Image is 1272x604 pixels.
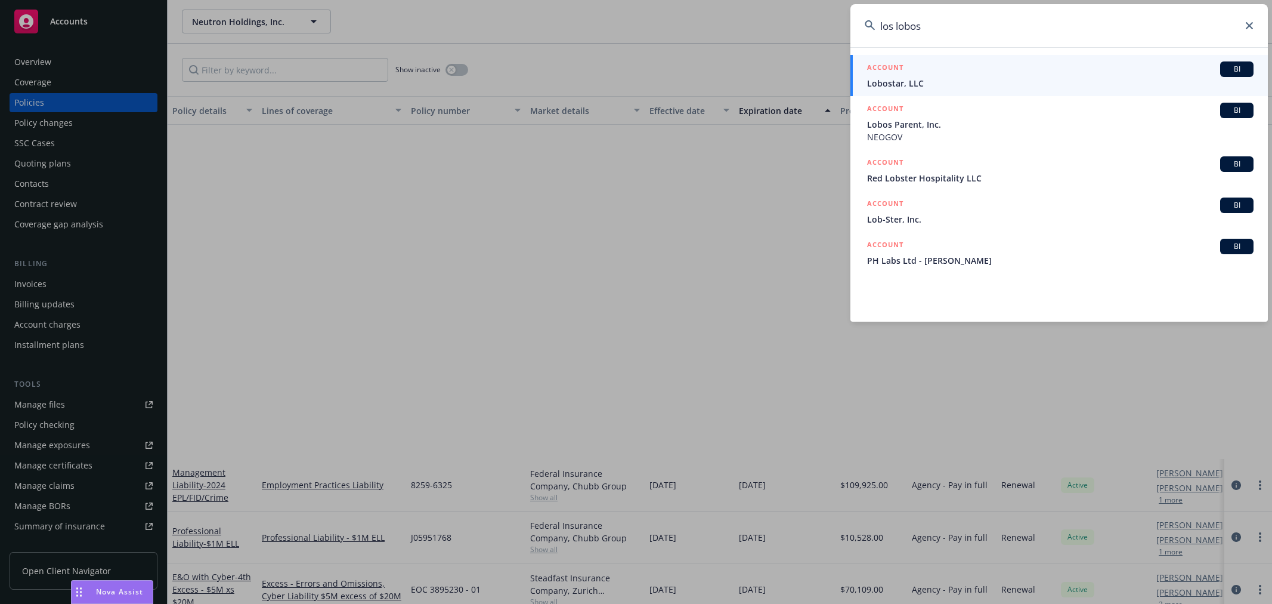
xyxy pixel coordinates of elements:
[850,191,1268,232] a: ACCOUNTBILob-Ster, Inc.
[1225,64,1249,75] span: BI
[867,254,1254,267] span: PH Labs Ltd - [PERSON_NAME]
[867,198,903,212] h5: ACCOUNT
[867,172,1254,184] span: Red Lobster Hospitality LLC
[867,131,1254,143] span: NEOGOV
[867,118,1254,131] span: Lobos Parent, Inc.
[1225,159,1249,170] span: BI
[867,77,1254,90] span: Lobostar, LLC
[867,156,903,171] h5: ACCOUNT
[867,239,903,253] h5: ACCOUNT
[850,232,1268,273] a: ACCOUNTBIPH Labs Ltd - [PERSON_NAME]
[1225,200,1249,211] span: BI
[867,103,903,117] h5: ACCOUNT
[71,580,153,604] button: Nova Assist
[72,581,86,603] div: Drag to move
[850,96,1268,150] a: ACCOUNTBILobos Parent, Inc.NEOGOV
[867,213,1254,226] span: Lob-Ster, Inc.
[850,55,1268,96] a: ACCOUNTBILobostar, LLC
[96,587,143,597] span: Nova Assist
[867,61,903,76] h5: ACCOUNT
[850,4,1268,47] input: Search...
[850,150,1268,191] a: ACCOUNTBIRed Lobster Hospitality LLC
[1225,241,1249,252] span: BI
[1225,105,1249,116] span: BI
